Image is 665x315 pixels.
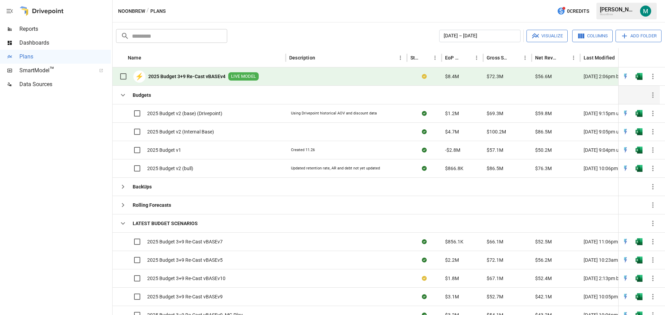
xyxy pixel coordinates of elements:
[147,238,223,245] span: 2025 Budget 3+9 Re-Cast vBASEv7
[410,55,420,61] div: Status
[487,73,503,80] span: $72.3M
[622,147,629,154] div: Open in Quick Edit
[622,257,629,263] img: quick-edit-flash.b8aec18c.svg
[487,238,503,245] span: $66.1M
[535,257,552,263] span: $56.2M
[535,275,552,282] span: $52.4M
[600,13,636,16] div: NoonBrew
[622,165,629,172] img: quick-edit-flash.b8aec18c.svg
[535,128,552,135] span: $86.5M
[636,275,642,282] img: excel-icon.76473adf.svg
[147,7,149,16] div: /
[133,92,151,99] b: Budgets
[535,165,552,172] span: $76.3M
[487,165,503,172] span: $86.5M
[148,73,225,80] b: 2025 Budget 3+9 Re-Cast vBASEv4
[118,7,145,16] button: NoonBrew
[622,293,629,300] div: Open in Quick Edit
[445,73,459,80] span: $8.4M
[487,275,503,282] span: $67.1M
[445,128,459,135] span: $4.7M
[636,165,642,172] div: Open in Excel
[487,293,503,300] span: $52.7M
[636,257,642,263] img: excel-icon.76473adf.svg
[636,238,642,245] div: Open in Excel
[636,293,642,300] img: excel-icon.76473adf.svg
[487,55,510,61] div: Gross Sales
[291,166,380,171] div: Updated retention rate, AR and debt not yet updated
[472,53,481,63] button: EoP Cash column menu
[615,30,662,42] button: Add Folder
[622,275,629,282] img: quick-edit-flash.b8aec18c.svg
[622,257,629,263] div: Open in Quick Edit
[636,128,642,135] div: Open in Excel
[636,110,642,117] img: excel-icon.76473adf.svg
[559,53,569,63] button: Sort
[622,110,629,117] img: quick-edit-flash.b8aec18c.svg
[554,5,592,18] button: 0Credits
[462,53,472,63] button: Sort
[133,71,145,83] div: ⚡
[439,30,521,42] button: [DATE] – [DATE]
[526,30,568,42] button: Visualize
[291,111,377,116] div: Using Drivepoint historical AOV and discount data
[291,147,315,153] div: Created 11.26
[567,7,589,16] span: 0 Credits
[520,53,530,63] button: Gross Sales column menu
[147,257,223,263] span: 2025 Budget 3+9 Re-Cast vBASEv5
[622,293,629,300] img: quick-edit-flash.b8aec18c.svg
[445,293,459,300] span: $3.1M
[422,110,427,117] div: Sync complete
[422,293,427,300] div: Sync complete
[636,147,642,154] div: Open in Excel
[487,128,506,135] span: $100.2M
[422,275,427,282] div: Your plan has changes in Excel that are not reflected in the Drivepoint Data Warehouse, select "S...
[600,6,636,13] div: [PERSON_NAME]
[445,55,461,61] div: EoP Cash
[422,238,427,245] div: Sync complete
[622,110,629,117] div: Open in Quick Edit
[228,73,259,80] span: LIVE MODEL
[622,238,629,245] img: quick-edit-flash.b8aec18c.svg
[128,55,141,61] div: Name
[147,110,222,117] span: 2025 Budget v2 (base) (Drivepoint)
[636,165,642,172] img: excel-icon.76473adf.svg
[569,53,578,63] button: Net Revenue column menu
[422,147,427,154] div: Sync complete
[636,257,642,263] div: Open in Excel
[445,165,463,172] span: $866.8K
[487,257,503,263] span: $72.1M
[19,53,111,61] span: Plans
[422,257,427,263] div: Sync complete
[636,238,642,245] img: excel-icon.76473adf.svg
[422,128,427,135] div: Sync complete
[511,53,520,63] button: Sort
[622,165,629,172] div: Open in Quick Edit
[535,238,552,245] span: $52.5M
[133,183,152,190] b: BackUps
[636,110,642,117] div: Open in Excel
[535,55,558,61] div: Net Revenue
[535,293,552,300] span: $42.1M
[147,147,181,154] span: 2025 Budget v1
[19,80,111,89] span: Data Sources
[622,128,629,135] div: Open in Quick Edit
[289,55,315,61] div: Description
[615,53,625,63] button: Sort
[622,128,629,135] img: quick-edit-flash.b8aec18c.svg
[487,110,503,117] span: $69.3M
[636,147,642,154] img: excel-icon.76473adf.svg
[622,147,629,154] img: quick-edit-flash.b8aec18c.svg
[147,165,193,172] span: 2025 Budget v2 (bull)
[50,65,54,74] span: ™
[430,53,440,63] button: Status column menu
[19,25,111,33] span: Reports
[622,275,629,282] div: Open in Quick Edit
[133,202,171,209] b: Rolling Forecasts
[636,73,642,80] div: Open in Excel
[640,6,651,17] div: Michael Gross
[316,53,326,63] button: Sort
[584,55,615,61] div: Last Modified
[622,73,629,80] div: Open in Quick Edit
[445,257,459,263] span: $2.2M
